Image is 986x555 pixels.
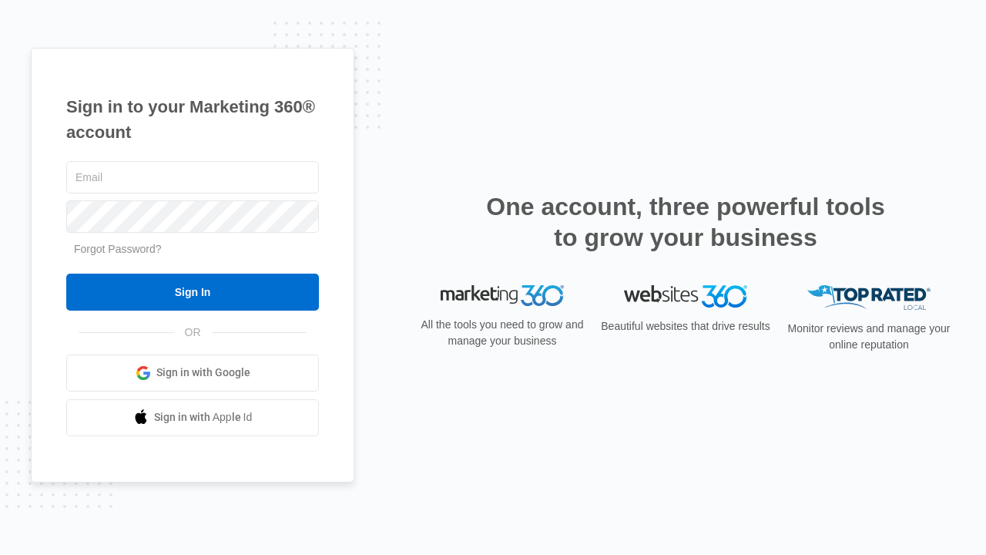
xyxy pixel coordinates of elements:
[599,318,772,335] p: Beautiful websites that drive results
[66,274,319,311] input: Sign In
[807,285,931,311] img: Top Rated Local
[624,285,747,308] img: Websites 360
[783,321,955,353] p: Monitor reviews and manage your online reputation
[66,161,319,193] input: Email
[441,285,564,307] img: Marketing 360
[66,94,319,145] h1: Sign in to your Marketing 360® account
[174,325,212,341] span: OR
[416,317,589,349] p: All the tools you need to grow and manage your business
[156,365,250,381] span: Sign in with Google
[74,243,162,255] a: Forgot Password?
[481,191,890,253] h2: One account, three powerful tools to grow your business
[66,355,319,392] a: Sign in with Google
[154,409,253,425] span: Sign in with Apple Id
[66,399,319,436] a: Sign in with Apple Id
